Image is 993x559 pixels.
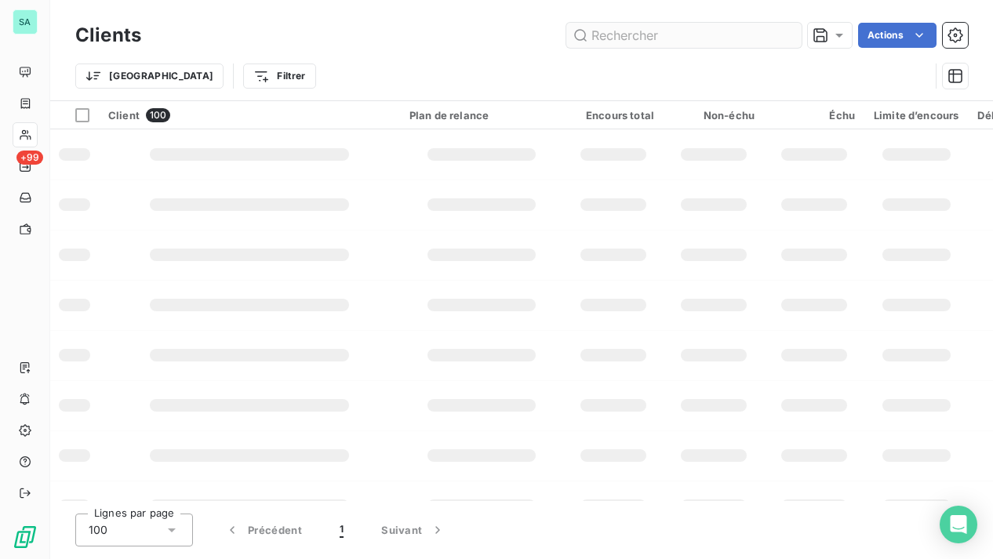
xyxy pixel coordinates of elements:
button: 1 [321,514,362,546]
span: +99 [16,151,43,165]
button: Filtrer [243,64,315,89]
div: Open Intercom Messenger [940,506,977,543]
input: Rechercher [566,23,802,48]
h3: Clients [75,21,141,49]
div: Plan de relance [409,109,554,122]
div: Non-échu [673,109,755,122]
span: 1 [340,522,344,538]
div: Limite d’encours [874,109,958,122]
div: Échu [773,109,855,122]
button: Précédent [206,514,321,546]
div: Encours total [573,109,654,122]
button: Suivant [362,514,464,546]
button: [GEOGRAPHIC_DATA] [75,64,224,89]
span: 100 [146,108,170,122]
div: SA [13,9,38,34]
span: 100 [89,522,107,538]
img: Logo LeanPay [13,525,38,550]
span: Client [108,109,140,122]
button: Actions [858,23,937,48]
a: +99 [13,154,37,179]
